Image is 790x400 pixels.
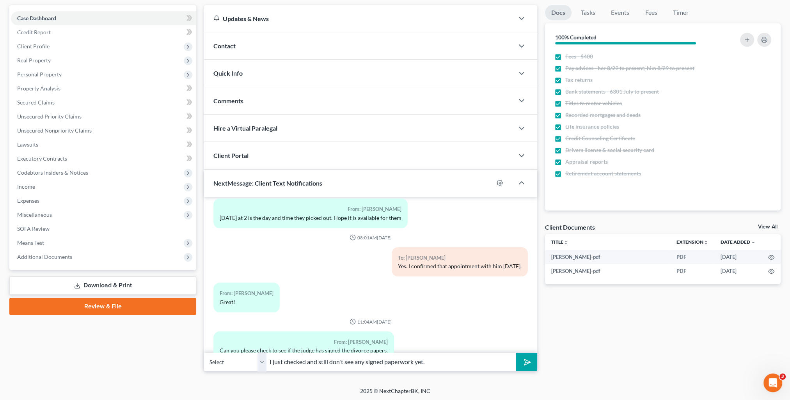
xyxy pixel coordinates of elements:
div: From: [PERSON_NAME] [220,338,388,347]
td: [DATE] [714,264,762,278]
a: Case Dashboard [11,11,196,25]
a: Download & Print [9,276,196,295]
a: Unsecured Nonpriority Claims [11,124,196,138]
span: Property Analysis [17,85,60,92]
span: Codebtors Insiders & Notices [17,169,88,176]
span: Unsecured Priority Claims [17,113,82,120]
a: Secured Claims [11,96,196,110]
span: Drivers license & social security card [565,146,654,154]
span: Contact [213,42,236,50]
a: Extensionunfold_more [676,239,708,245]
span: Unsecured Nonpriority Claims [17,127,92,134]
span: Bank statements - 6301 July to present [565,88,659,96]
div: 11:04AM[DATE] [213,319,528,325]
span: Pay advices - her 8/29 to present; him 8/29 to present [565,64,694,72]
span: Executory Contracts [17,155,67,162]
a: Date Added expand_more [721,239,756,245]
td: [PERSON_NAME]-pdf [545,264,670,278]
div: From: [PERSON_NAME] [220,205,401,214]
span: Credit Report [17,29,51,35]
span: Comments [213,97,243,104]
i: expand_more [751,240,756,245]
a: Titleunfold_more [551,239,568,245]
a: Timer [667,5,695,20]
a: Unsecured Priority Claims [11,110,196,124]
a: Fees [639,5,664,20]
span: Tax returns [565,76,593,84]
span: Client Portal [213,152,249,159]
a: Tasks [575,5,602,20]
span: Secured Claims [17,99,55,106]
i: unfold_more [703,240,708,245]
a: Credit Report [11,25,196,39]
span: Income [17,183,35,190]
td: [DATE] [714,250,762,264]
span: Credit Counseling Certificate [565,135,635,142]
span: 3 [779,373,786,380]
td: [PERSON_NAME]-pdf [545,250,670,264]
span: Appraisal reports [565,158,608,166]
iframe: Intercom live chat [763,373,782,392]
a: View All [758,224,778,230]
a: Docs [545,5,572,20]
span: Titles to motor vehicles [565,99,622,107]
span: Lawsuits [17,141,38,148]
strong: 100% Completed [555,34,596,41]
div: Great! [220,298,273,306]
div: Updates & News [213,14,504,23]
i: unfold_more [563,240,568,245]
span: Expenses [17,197,39,204]
span: Personal Property [17,71,62,78]
a: Executory Contracts [11,152,196,166]
span: Recorded mortgages and deeds [565,111,641,119]
span: Case Dashboard [17,15,56,21]
input: Say something... [266,352,516,372]
a: Lawsuits [11,138,196,152]
span: Retirement account statements [565,170,641,177]
span: Real Property [17,57,51,64]
div: Client Documents [545,223,595,231]
span: SOFA Review [17,225,50,232]
a: SOFA Review [11,222,196,236]
a: Property Analysis [11,81,196,96]
span: Additional Documents [17,253,72,260]
span: NextMessage: Client Text Notifications [213,179,322,187]
span: Fees - $400 [565,53,593,60]
div: From: [PERSON_NAME] [220,289,273,298]
div: [DATE] at 2 is the day and time they picked out. Hope it is available for them [220,214,401,222]
span: Quick Info [213,69,243,77]
div: To: [PERSON_NAME] [398,253,522,262]
span: Client Profile [17,43,50,50]
span: Miscellaneous [17,211,52,218]
div: Can you please check to see if the judge has signed the divorce papers. [220,347,388,354]
span: Means Test [17,239,44,246]
div: Yes. I confirmed that appointment with him [DATE]. [398,262,522,270]
span: Life insurance policies [565,123,619,131]
span: Hire a Virtual Paralegal [213,124,277,132]
a: Review & File [9,298,196,315]
td: PDF [670,264,714,278]
div: 08:01AM[DATE] [213,234,528,241]
td: PDF [670,250,714,264]
a: Events [605,5,636,20]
